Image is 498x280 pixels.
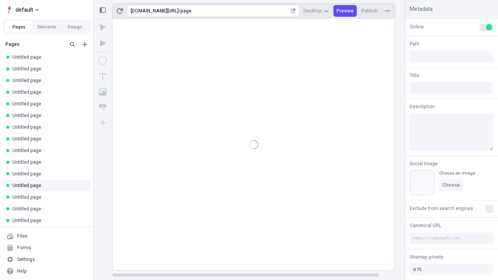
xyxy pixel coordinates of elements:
div: Untitled page [12,136,84,142]
button: Button [96,100,110,114]
div: Choose an image [439,170,475,176]
span: Exclude from search engines [410,205,473,212]
button: Design [61,21,89,33]
div: Forms [17,245,31,251]
button: Preview [333,5,357,17]
div: Untitled page [12,54,84,60]
div: [URL][DOMAIN_NAME] [131,8,179,14]
input: https://makeswift.com [410,233,493,244]
div: Untitled page [12,159,84,165]
span: Sitemap priority [410,254,444,261]
button: Desktop [300,5,332,17]
span: Online [410,23,424,30]
div: Untitled page [12,89,84,95]
div: Pages [5,41,65,47]
button: Box [96,54,110,68]
div: Untitled page [12,206,84,212]
div: / [179,8,181,14]
button: Text [96,69,110,83]
div: Untitled page [12,194,84,200]
span: Desktop [303,8,322,14]
div: Untitled page [12,147,84,154]
span: Social Image [410,160,438,167]
div: Untitled page [12,124,84,130]
span: Description [410,103,435,110]
div: page [181,8,289,14]
div: Untitled page [12,217,84,224]
button: Image [96,85,110,99]
span: Publish [361,8,378,14]
button: Pages [5,21,33,33]
div: Untitled page [12,66,84,72]
span: Choose [442,182,460,188]
div: Help [17,268,27,274]
div: Untitled page [12,101,84,107]
div: Untitled page [12,171,84,177]
button: Elements [33,21,61,33]
span: Preview [337,8,354,14]
span: Path [410,40,419,47]
button: Select site [3,4,42,16]
button: Choose [439,179,463,191]
button: Publish [358,5,381,17]
div: Settings [17,256,35,262]
div: Untitled page [12,112,84,119]
div: Files [17,233,28,239]
span: Title [410,72,419,79]
div: Untitled page [12,182,84,189]
span: Canonical URL [410,222,441,229]
div: Untitled page [12,77,84,84]
span: default [16,5,33,14]
button: Add new [80,40,89,49]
